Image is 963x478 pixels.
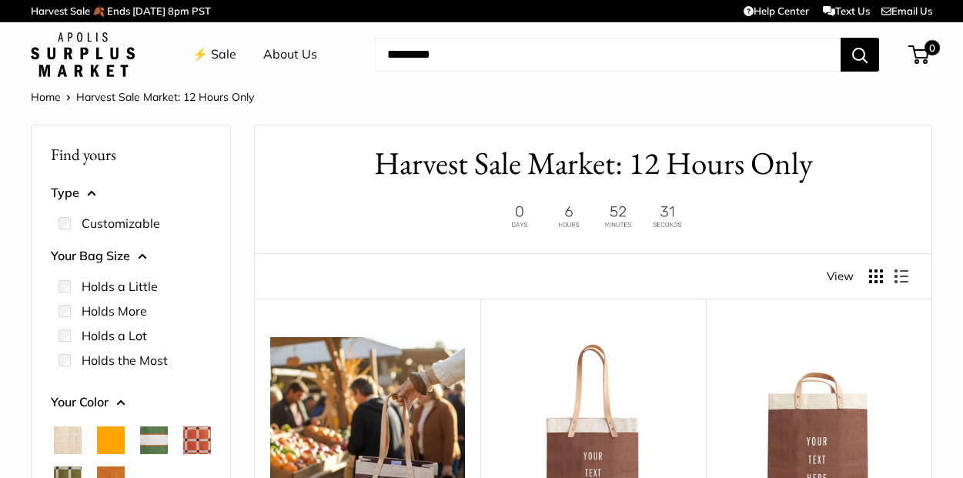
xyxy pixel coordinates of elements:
h1: Harvest Sale Market: 12 Hours Only [278,141,908,186]
span: View [827,266,854,287]
button: Natural [54,426,82,454]
button: Chenille Window Brick [183,426,211,454]
a: Text Us [823,5,870,17]
a: Home [31,90,61,104]
label: Customizable [82,214,160,232]
button: Court Green [140,426,168,454]
a: ⚡️ Sale [192,43,236,66]
p: Find yours [51,139,211,169]
label: Holds a Little [82,277,158,296]
button: Display products as grid [869,269,883,283]
a: 0 [910,45,929,64]
button: Orange [97,426,125,454]
button: Search [841,38,879,72]
button: Your Color [51,391,211,414]
a: Help Center [744,5,809,17]
nav: Breadcrumb [31,87,254,107]
input: Search... [375,38,841,72]
label: Holds the Most [82,351,168,369]
a: Email Us [881,5,932,17]
span: Harvest Sale Market: 12 Hours Only [76,90,254,104]
button: Your Bag Size [51,245,211,268]
label: Holds More [82,302,147,320]
label: Holds a Lot [82,326,147,345]
img: 12 hours only. Ends at 8pm [497,202,690,232]
span: 0 [925,40,940,55]
button: Type [51,182,211,205]
img: Apolis: Surplus Market [31,32,135,77]
button: Display products as list [894,269,908,283]
a: About Us [263,43,317,66]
